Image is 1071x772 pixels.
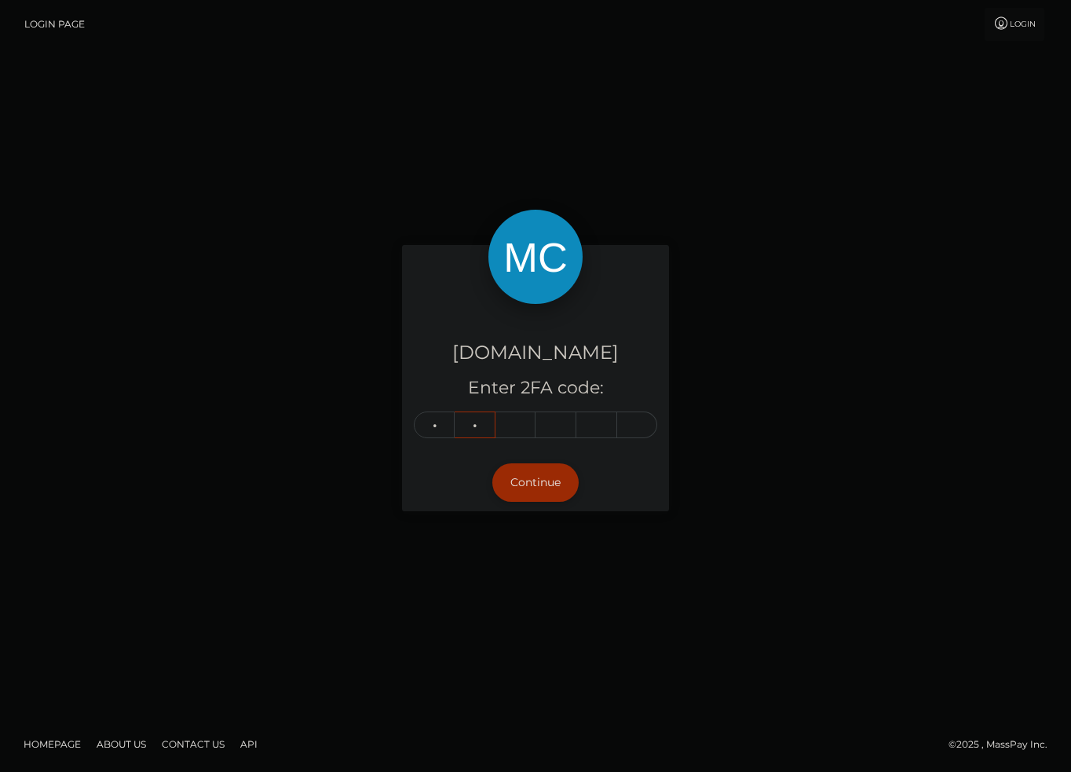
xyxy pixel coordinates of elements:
[985,8,1044,41] a: Login
[492,463,579,502] button: Continue
[155,732,231,756] a: Contact Us
[414,376,657,401] h5: Enter 2FA code:
[90,732,152,756] a: About Us
[17,732,87,756] a: Homepage
[414,339,657,367] h4: [DOMAIN_NAME]
[488,210,583,304] img: McLuck.com
[234,732,264,756] a: API
[949,736,1059,753] div: © 2025 , MassPay Inc.
[24,8,85,41] a: Login Page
